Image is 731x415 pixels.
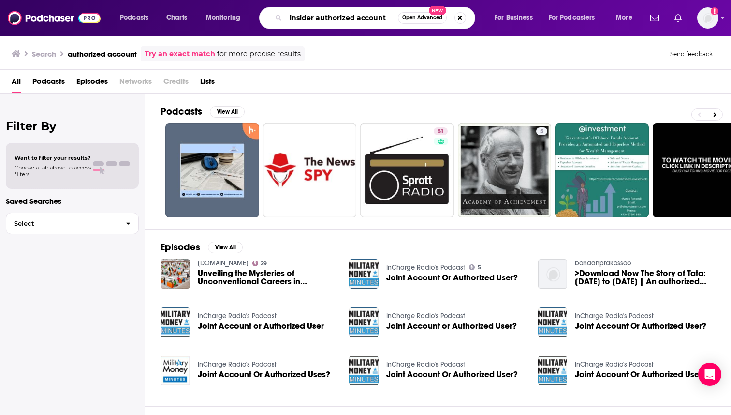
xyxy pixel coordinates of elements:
[429,6,446,15] span: New
[495,11,533,25] span: For Business
[6,220,118,227] span: Select
[166,11,187,25] span: Charts
[198,370,330,379] a: Joint Account Or Authorized Uses?
[549,11,595,25] span: For Podcasters
[208,242,243,253] button: View All
[478,265,481,270] span: 5
[261,261,267,266] span: 29
[386,274,518,282] a: Joint Account Or Authorized User?
[217,48,301,60] span: for more precise results
[575,370,706,379] a: Joint Account Or Authorized User?
[646,10,663,26] a: Show notifications dropdown
[575,322,706,330] a: Joint Account Or Authorized User?
[268,7,484,29] div: Search podcasts, credits, & more...
[575,259,631,267] a: bondanprakossoo
[698,363,721,386] div: Open Intercom Messenger
[349,356,379,385] img: Joint Account Or Authorized User?
[540,127,543,137] span: 5
[161,259,190,289] img: Unveiling the Mysteries of Unconventional Careers in Authorized Account Season 1 Marathon
[32,49,56,59] h3: Search
[386,322,517,330] a: Joint Account or Authorized User?
[198,259,249,267] a: jawbreaker.io
[198,312,277,320] a: InCharge Radio's Podcast
[252,261,267,266] a: 29
[575,269,715,286] span: >Download Now The Story of Tata: [DATE] to [DATE] | An authorized account of the Tata family and ...
[15,154,91,161] span: Want to filter your results?
[161,241,200,253] h2: Episodes
[671,10,686,26] a: Show notifications dropdown
[8,9,101,27] img: Podchaser - Follow, Share and Rate Podcasts
[145,48,215,60] a: Try an exact match
[161,307,190,337] img: Joint Account or Authorized User
[349,259,379,289] img: Joint Account Or Authorized User?
[488,10,545,26] button: open menu
[386,370,518,379] a: Joint Account Or Authorized User?
[458,123,552,217] a: 5
[609,10,644,26] button: open menu
[538,307,568,337] img: Joint Account Or Authorized User?
[667,50,716,58] button: Send feedback
[198,269,338,286] a: Unveiling the Mysteries of Unconventional Careers in Authorized Account Season 1 Marathon
[402,15,442,20] span: Open Advanced
[119,74,152,93] span: Networks
[15,164,91,178] span: Choose a tab above to access filters.
[434,127,448,135] a: 51
[349,307,379,337] img: Joint Account or Authorized User?
[200,74,215,93] a: Lists
[697,7,718,29] button: Show profile menu
[575,312,654,320] a: InCharge Radio's Podcast
[32,74,65,93] a: Podcasts
[538,356,568,385] img: Joint Account Or Authorized User?
[210,106,245,118] button: View All
[536,127,547,135] a: 5
[198,322,324,330] a: Joint Account or Authorized User
[711,7,718,15] svg: Add a profile image
[386,312,465,320] a: InCharge Radio's Podcast
[386,360,465,369] a: InCharge Radio's Podcast
[113,10,161,26] button: open menu
[6,213,139,234] button: Select
[398,12,447,24] button: Open AdvancedNew
[163,74,189,93] span: Credits
[12,74,21,93] a: All
[161,241,243,253] a: EpisodesView All
[161,356,190,385] img: Joint Account Or Authorized Uses?
[538,259,568,289] img: >Download Now The Story of Tata: 1868 to 2021 | An authorized account of the Tata family and thei...
[360,123,454,217] a: 51
[575,360,654,369] a: InCharge Radio's Podcast
[206,11,240,25] span: Monitoring
[161,106,245,118] a: PodcastsView All
[386,263,465,272] a: InCharge Radio's Podcast
[199,10,253,26] button: open menu
[6,197,139,206] p: Saved Searches
[616,11,632,25] span: More
[198,360,277,369] a: InCharge Radio's Podcast
[76,74,108,93] a: Episodes
[286,10,398,26] input: Search podcasts, credits, & more...
[438,127,444,137] span: 51
[6,119,139,133] h2: Filter By
[160,10,193,26] a: Charts
[575,269,715,286] a: >Download Now The Story of Tata: 1868 to 2021 | An authorized account of the Tata family and thei...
